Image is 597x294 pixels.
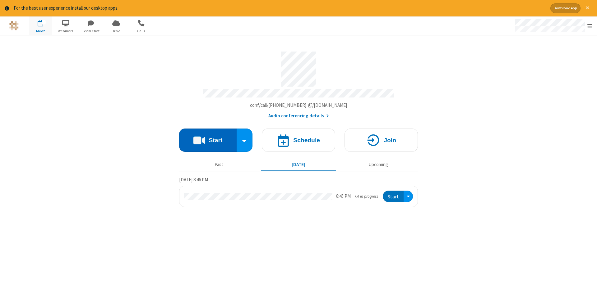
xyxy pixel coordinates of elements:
[261,159,336,171] button: [DATE]
[104,28,128,34] span: Drive
[404,191,413,202] div: Open menu
[268,112,329,120] button: Audio conferencing details
[583,3,592,13] button: Close alert
[29,28,52,34] span: Meet
[130,28,153,34] span: Calls
[509,16,597,35] div: Open menu
[383,191,404,202] button: Start
[209,137,222,143] h4: Start
[262,129,335,152] button: Schedule
[54,28,77,34] span: Webinars
[179,176,418,207] section: Today's Meetings
[355,193,378,199] em: in progress
[9,21,19,30] img: QA Selenium DO NOT DELETE OR CHANGE
[345,129,418,152] button: Join
[14,5,546,12] div: For the best user experience install our desktop apps.
[179,47,418,119] section: Account details
[237,129,253,152] div: Start conference options
[179,177,208,183] span: [DATE] 8:46 PM
[293,137,320,143] h4: Schedule
[79,28,103,34] span: Team Chat
[250,102,347,108] span: Copy my meeting room link
[336,193,351,200] div: 8:45 PM
[179,129,237,152] button: Start
[550,3,581,13] button: Download App
[2,16,25,35] button: Logo
[250,102,347,109] button: Copy my meeting room linkCopy my meeting room link
[341,159,416,171] button: Upcoming
[384,137,396,143] h4: Join
[42,20,46,25] div: 1
[182,159,257,171] button: Past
